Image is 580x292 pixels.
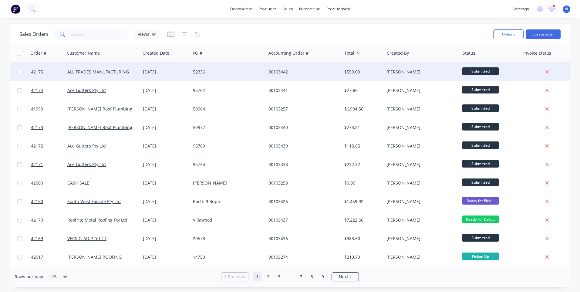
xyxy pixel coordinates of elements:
[143,199,188,205] div: [DATE]
[344,254,380,260] div: $210.70
[386,106,454,112] div: [PERSON_NAME]
[386,217,454,223] div: [PERSON_NAME]
[296,5,324,14] div: purchasing
[462,178,499,186] span: Submitted
[279,5,296,14] div: sales
[67,217,127,223] a: Roofrite Metal Roofing Pty Ltd
[67,50,100,56] div: Customer Name
[31,143,43,149] span: 42172
[344,106,380,112] div: $6,994.56
[31,118,67,137] a: 42173
[268,180,336,186] div: 00103258
[387,50,409,56] div: Created By
[193,106,260,112] div: 50964
[386,143,454,149] div: [PERSON_NAME]
[275,272,284,281] a: Page 3
[324,5,353,14] div: productivity
[332,274,359,280] a: Next page
[268,143,336,149] div: 00103439
[31,137,67,155] a: 42172
[268,236,336,242] div: 00103436
[268,199,336,205] div: 00103426
[462,234,499,242] span: Submitted
[67,69,129,75] a: ALL TRADES MANUFACTURING
[67,124,132,130] a: [PERSON_NAME] Roof Plumbing
[67,254,122,260] a: [PERSON_NAME] ROOFING
[463,50,475,56] div: Status
[11,5,20,14] img: Factory
[339,274,348,280] span: Next
[386,69,454,75] div: [PERSON_NAME]
[344,143,380,149] div: $113.85
[143,180,188,186] div: [DATE]
[143,254,188,260] div: [DATE]
[386,124,454,131] div: [PERSON_NAME]
[253,272,262,281] a: Page 1 is your current page
[318,272,327,281] a: Page 9
[565,6,568,12] span: N
[31,174,67,192] a: 42000
[67,199,121,204] a: South West Facade Pty Ltd
[268,161,336,168] div: 00103438
[67,87,106,93] a: Ace Gutters Pty Ltd
[67,106,132,112] a: [PERSON_NAME] Roof Plumbing
[31,81,67,100] a: 42174
[344,124,380,131] div: $273.81
[31,254,43,260] span: 42017
[143,87,188,93] div: [DATE]
[344,199,380,205] div: $1,459.92
[268,87,336,93] div: 00103441
[268,106,336,112] div: 00103257
[462,67,499,75] span: Submitted
[193,180,260,186] div: [PERSON_NAME]
[307,272,316,281] a: Page 8
[31,217,43,223] span: 42170
[31,106,43,112] span: 41999
[344,236,380,242] div: $383.60
[193,236,260,242] div: 20573
[31,199,43,205] span: 42150
[386,180,454,186] div: [PERSON_NAME]
[143,50,169,56] div: Created Date
[15,274,45,280] span: Rows per page
[143,161,188,168] div: [DATE]
[193,69,260,75] div: 52336
[143,236,188,242] div: [DATE]
[31,211,67,229] a: 42170
[67,161,106,167] a: Ace Gutters Pty Ltd
[227,5,256,14] a: dashboard
[67,143,106,149] a: Ace Gutters Pty Ltd
[31,124,43,131] span: 42173
[509,5,532,14] div: settings
[31,155,67,174] a: 42171
[70,28,130,40] input: Search...
[268,254,336,260] div: 00103274
[31,100,67,118] a: 41999
[268,124,336,131] div: 00103440
[228,274,245,280] span: Previous
[143,143,188,149] div: [DATE]
[143,69,188,75] div: [DATE]
[386,199,454,205] div: [PERSON_NAME]
[462,216,499,223] span: Ready For Deliv...
[31,161,43,168] span: 42171
[31,192,67,211] a: 42150
[344,50,360,56] div: Total ($)
[386,87,454,93] div: [PERSON_NAME]
[344,180,380,186] div: $0.00
[193,143,260,149] div: 95760
[31,180,43,186] span: 42000
[462,141,499,149] span: Submitted
[193,87,260,93] div: 95762
[31,229,67,248] a: 42169
[462,160,499,168] span: Submitted
[31,63,67,81] a: 42175
[143,106,188,112] div: [DATE]
[193,124,260,131] div: 50977
[268,217,336,223] div: 00103437
[67,236,106,241] a: VERSICLAD PTY LTD
[193,161,260,168] div: 95754
[344,161,380,168] div: $232.32
[344,69,380,75] div: $559.09
[462,104,499,112] span: Submitted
